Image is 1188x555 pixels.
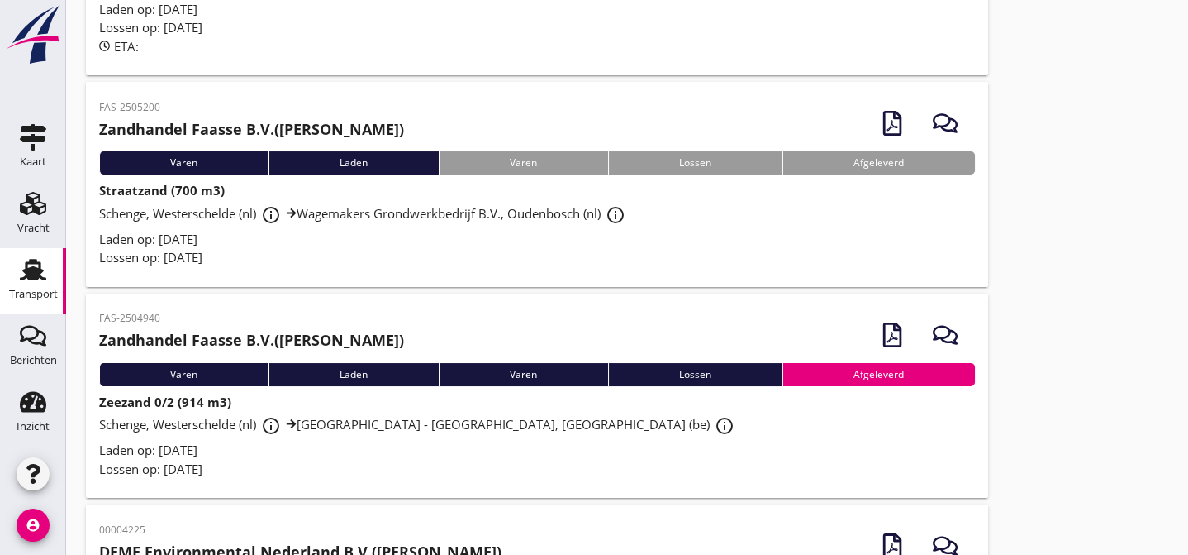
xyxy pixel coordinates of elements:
span: ETA: [114,38,139,55]
strong: Zeezand 0/2 (914 m3) [99,394,231,410]
div: Laden [268,363,439,386]
a: FAS-2505200Zandhandel Faasse B.V.([PERSON_NAME])VarenLadenVarenLossenAfgeleverdStraatzand (700 m3... [86,82,988,287]
span: Lossen op: [DATE] [99,461,202,477]
div: Lossen [608,151,782,175]
span: Laden op: [DATE] [99,1,197,17]
span: Laden op: [DATE] [99,442,197,458]
div: Afgeleverd [782,363,975,386]
div: Kaart [20,156,46,167]
div: Transport [9,289,58,299]
div: Laden [268,151,439,175]
i: account_circle [17,509,50,542]
span: Lossen op: [DATE] [99,19,202,36]
div: Afgeleverd [782,151,975,175]
i: info_outline [261,416,281,436]
img: logo-small.a267ee39.svg [3,4,63,65]
strong: Zandhandel Faasse B.V. [99,119,274,139]
i: info_outline [606,205,625,225]
p: FAS-2505200 [99,100,404,115]
h2: ([PERSON_NAME]) [99,329,404,352]
div: Inzicht [17,421,50,432]
div: Vracht [17,222,50,233]
div: Varen [439,363,608,386]
span: Schenge, Westerschelde (nl) [GEOGRAPHIC_DATA] - [GEOGRAPHIC_DATA], [GEOGRAPHIC_DATA] (be) [99,416,739,433]
h2: ([PERSON_NAME]) [99,118,404,141]
strong: Straatzand (700 m3) [99,182,225,199]
div: Varen [439,151,608,175]
strong: Zandhandel Faasse B.V. [99,330,274,350]
div: Lossen [608,363,782,386]
span: Laden op: [DATE] [99,231,197,247]
a: FAS-2504940Zandhandel Faasse B.V.([PERSON_NAME])VarenLadenVarenLossenAfgeleverdZeezand 0/2 (914 m... [86,294,988,499]
p: FAS-2504940 [99,311,404,326]
div: Varen [99,363,268,386]
span: Lossen op: [DATE] [99,249,202,266]
span: Schenge, Westerschelde (nl) Wagemakers Grondwerkbedrijf B.V., Oudenbosch (nl) [99,205,630,222]
div: Berichten [10,355,57,366]
div: Varen [99,151,268,175]
i: info_outline [261,205,281,225]
i: info_outline [715,416,734,436]
p: 00004225 [99,523,501,538]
